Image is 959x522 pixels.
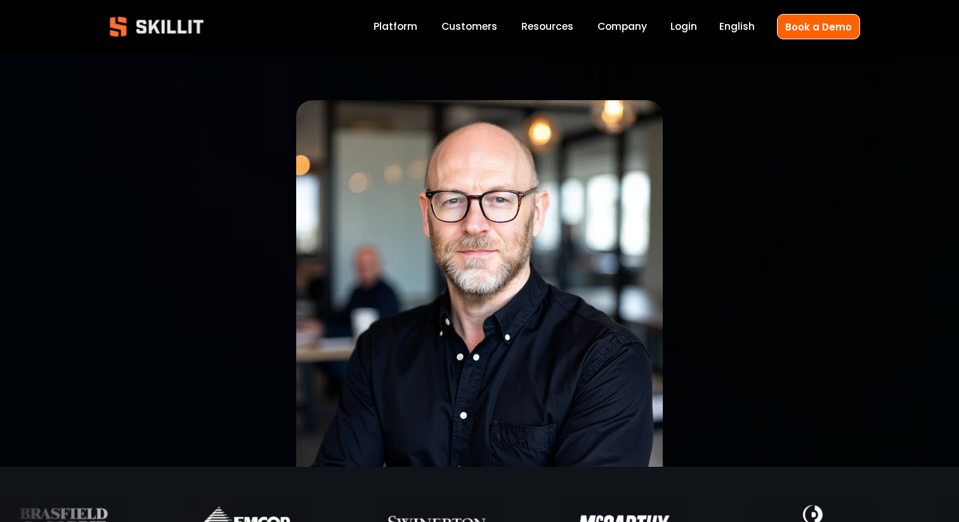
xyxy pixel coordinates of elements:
img: Skillit [99,8,214,46]
a: Customers [441,18,497,36]
a: Book a Demo [777,14,860,39]
a: folder dropdown [521,18,573,36]
a: Company [597,18,647,36]
a: Platform [374,18,417,36]
span: English [719,19,755,34]
div: language picker [719,18,755,36]
a: Login [670,18,697,36]
span: Resources [521,19,573,34]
